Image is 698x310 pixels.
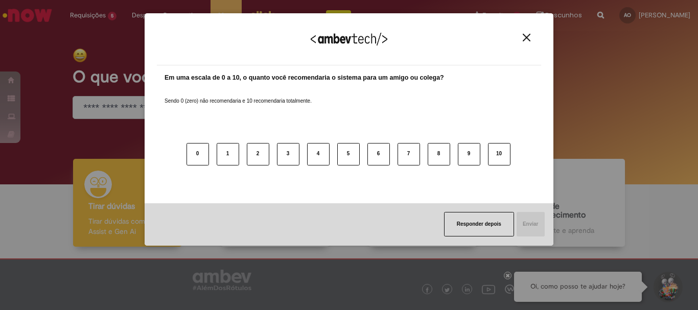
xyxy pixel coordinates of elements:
[367,143,390,165] button: 6
[307,143,330,165] button: 4
[428,143,450,165] button: 8
[247,143,269,165] button: 2
[523,34,530,41] img: Close
[488,143,510,165] button: 10
[520,33,533,42] button: Close
[165,85,312,105] label: Sendo 0 (zero) não recomendaria e 10 recomendaria totalmente.
[187,143,209,165] button: 0
[165,73,444,83] label: Em uma escala de 0 a 10, o quanto você recomendaria o sistema para um amigo ou colega?
[337,143,360,165] button: 5
[444,212,514,236] button: Responder depois
[277,143,299,165] button: 3
[311,33,387,45] img: Logo Ambevtech
[458,143,480,165] button: 9
[398,143,420,165] button: 7
[217,143,239,165] button: 1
